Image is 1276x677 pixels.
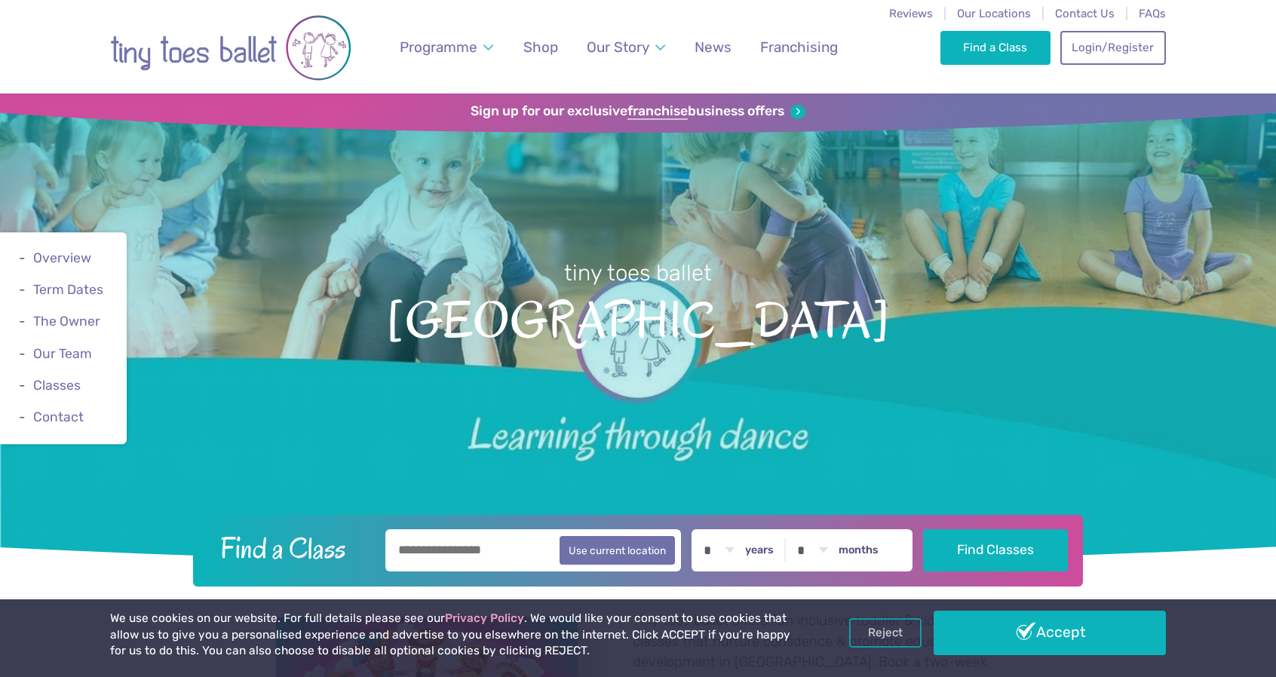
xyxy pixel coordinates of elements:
strong: franchise [627,103,688,120]
label: months [839,544,879,557]
a: FAQs [1139,7,1166,20]
a: Our Story [580,29,673,65]
span: News [695,38,732,56]
span: Shop [523,38,558,56]
img: tiny toes ballet [110,10,351,86]
a: News [687,29,738,65]
span: Programme [400,38,477,56]
span: Our Story [587,38,649,56]
a: Our Team [33,346,92,361]
h2: Find a Class [208,529,376,567]
button: Use current location [560,536,675,565]
a: Reviews [889,7,933,20]
a: Login/Register [1060,31,1166,64]
a: Overview [33,250,91,265]
p: We use cookies on our website. For full details please see our . We would like your consent to us... [110,611,796,660]
a: Programme [393,29,501,65]
a: Accept [934,611,1166,654]
a: Franchising [753,29,845,65]
span: Franchising [760,38,838,56]
a: Shop [517,29,566,65]
span: [GEOGRAPHIC_DATA] [26,288,1250,349]
a: Privacy Policy [445,611,524,625]
a: Our Locations [957,7,1031,20]
a: Classes [33,378,81,393]
a: Sign up for our exclusivefranchisebusiness offers [471,103,805,120]
label: years [745,544,774,557]
small: tiny toes ballet [564,260,712,286]
a: Term Dates [33,282,103,297]
a: Find a Class [940,31,1051,64]
a: The Owner [33,314,100,329]
a: Contact Us [1055,7,1115,20]
a: Reject [849,618,922,647]
button: Find Classes [923,529,1069,571]
a: Contact [33,409,84,424]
